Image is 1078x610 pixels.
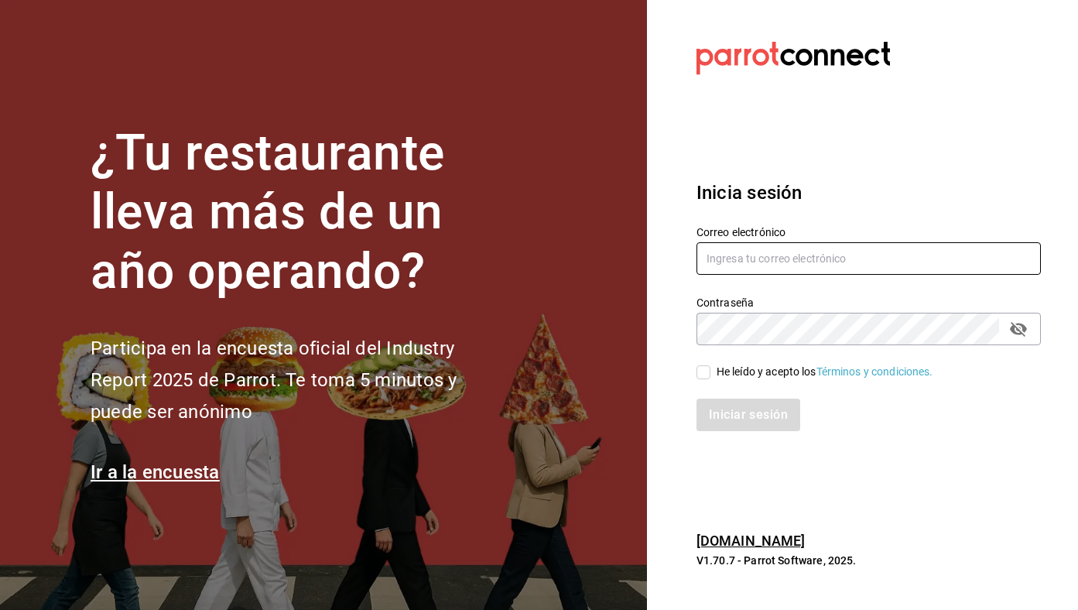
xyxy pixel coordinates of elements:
[696,296,1041,307] label: Contraseña
[696,242,1041,275] input: Ingresa tu correo electrónico
[91,333,508,427] h2: Participa en la encuesta oficial del Industry Report 2025 de Parrot. Te toma 5 minutos y puede se...
[91,461,220,483] a: Ir a la encuesta
[696,553,1041,568] p: V1.70.7 - Parrot Software, 2025.
[816,365,933,378] a: Términos y condiciones.
[696,533,806,549] a: [DOMAIN_NAME]
[91,124,508,302] h1: ¿Tu restaurante lleva más de un año operando?
[696,179,1041,207] h3: Inicia sesión
[1005,316,1032,342] button: passwordField
[717,364,933,380] div: He leído y acepto los
[696,226,1041,237] label: Correo electrónico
